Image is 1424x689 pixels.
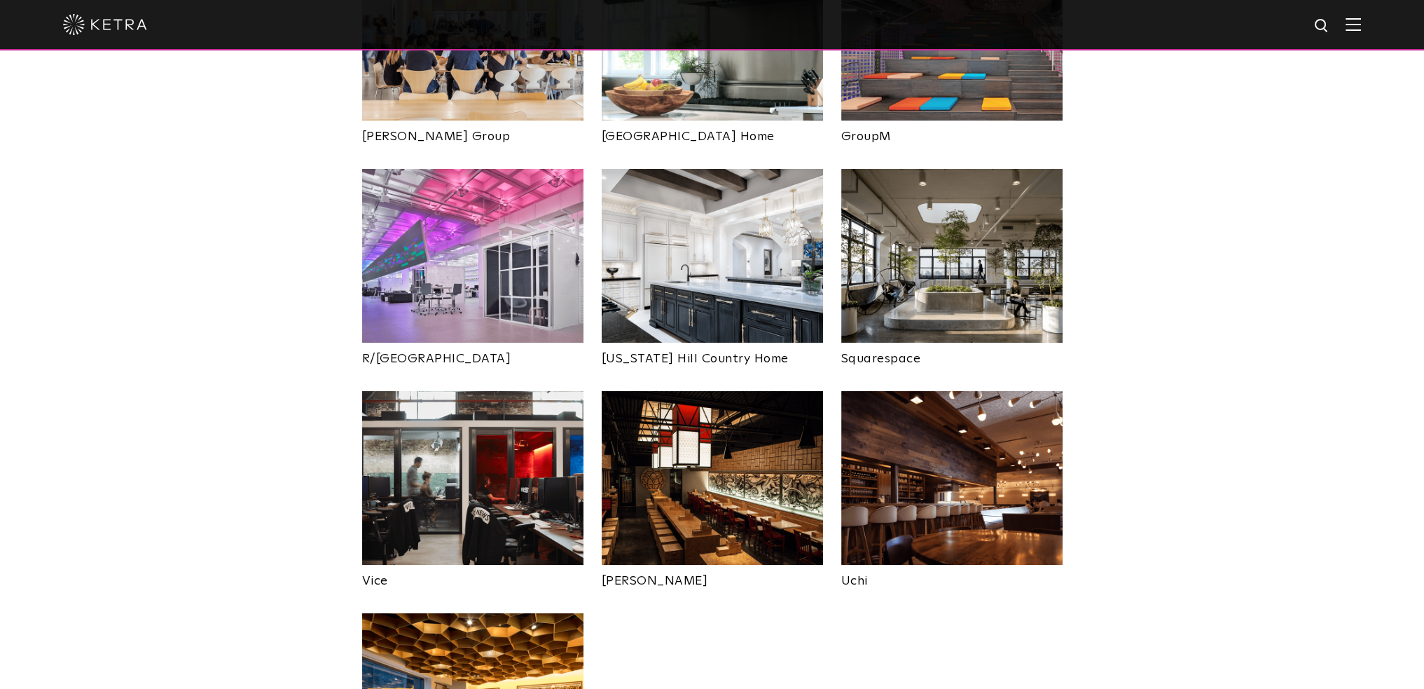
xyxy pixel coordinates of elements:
a: [PERSON_NAME] Group [362,121,583,143]
a: [PERSON_NAME] [602,565,823,587]
a: [GEOGRAPHIC_DATA] Home [602,121,823,143]
a: Squarespace [841,343,1063,365]
img: New-Project-Page-hero-(3x)_0025_2016_LumenArch_Vice0339 [362,391,583,565]
a: GroupM [841,121,1063,143]
img: New-Project-Page-hero-(3x)_0007_RAMEN_TATSU_YA_KETRA-13 [602,391,823,565]
img: New-Project-Page-hero-(3x)_0012_MB20160507_SQSP_IMG_5312 [841,169,1063,343]
a: R/[GEOGRAPHIC_DATA] [362,343,583,365]
img: Hamburger%20Nav.svg [1346,18,1361,31]
img: New-Project-Page-hero-(3x)_0006_RGA-Tillotson-Muggenborg-11 [362,169,583,343]
img: New-Project-Page-hero-(3x)_0001_UCHI_SPACE_EDITED-29 [841,391,1063,565]
a: Vice [362,565,583,587]
img: search icon [1313,18,1331,35]
img: ketra-logo-2019-white [63,14,147,35]
img: New-Project-Page-hero-(3x)_0017_Elledge_Kitchen_PistonDesign [602,169,823,343]
a: Uchi [841,565,1063,587]
a: [US_STATE] Hill Country Home [602,343,823,365]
